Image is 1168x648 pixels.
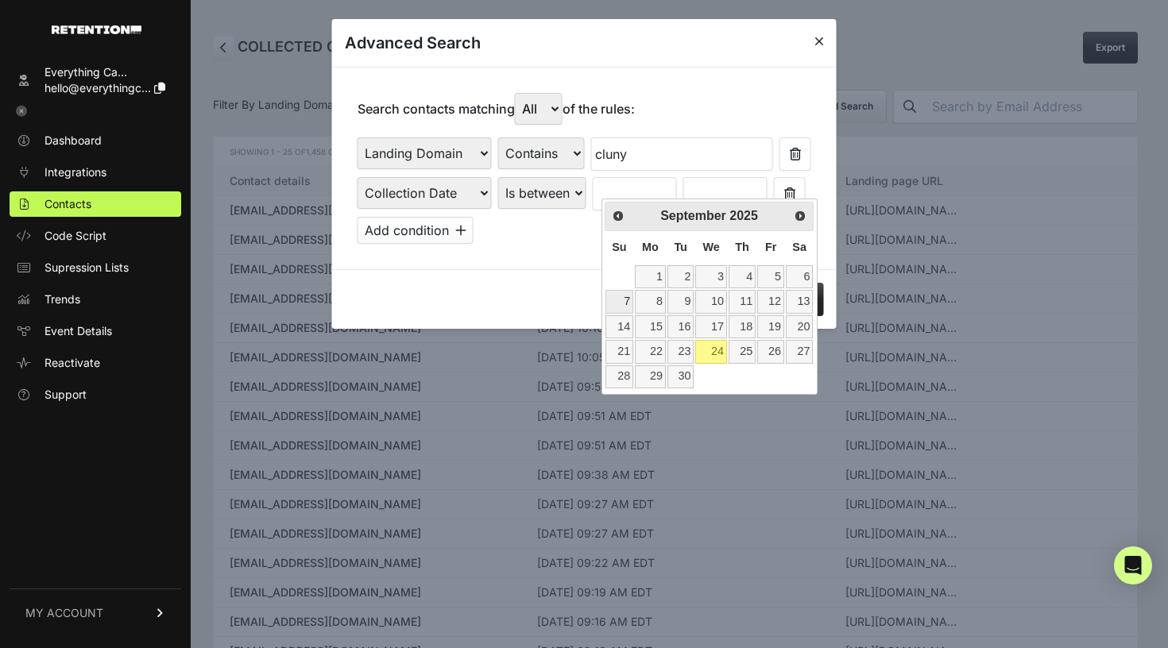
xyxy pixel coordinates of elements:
div: Open Intercom Messenger [1114,546,1152,584]
span: Support [44,387,87,403]
a: 6 [786,265,813,288]
span: 2025 [729,209,758,222]
span: Tuesday [674,241,687,253]
span: Code Script [44,228,106,244]
a: Code Script [10,223,181,249]
a: Supression Lists [10,255,181,280]
a: 21 [605,340,633,363]
a: 18 [729,315,756,338]
span: Sunday [612,241,626,253]
span: Integrations [44,164,106,180]
span: Supression Lists [44,260,129,276]
span: Saturday [792,241,806,253]
a: 24 [695,340,726,363]
a: 16 [667,315,694,338]
a: 29 [635,365,666,388]
img: Retention.com [52,25,141,34]
a: 1 [635,265,666,288]
a: Event Details [10,318,181,344]
a: MY ACCOUNT [10,588,181,637]
a: 19 [757,315,784,338]
span: Friday [765,241,776,253]
h3: Advanced Search [345,32,481,54]
a: 17 [695,315,726,338]
span: Next [794,210,806,222]
a: 10 [695,290,726,313]
p: Search contacts matching of the rules: [358,93,635,125]
a: 3 [695,265,726,288]
a: 7 [605,290,633,313]
a: Prev [607,204,630,227]
a: 12 [757,290,784,313]
a: 26 [757,340,784,363]
a: 27 [786,340,813,363]
button: Add condition [358,217,474,244]
a: 22 [635,340,666,363]
span: Contacts [44,196,91,212]
span: September [660,209,726,222]
span: hello@everythingc... [44,81,151,94]
span: Dashboard [44,133,102,148]
a: 5 [757,265,784,288]
span: Thursday [735,241,749,253]
a: Trends [10,287,181,312]
a: Next [789,204,812,227]
span: Trends [44,291,80,307]
a: Integrations [10,160,181,185]
span: Prev [612,210,625,222]
a: Support [10,382,181,407]
a: 14 [605,315,633,338]
a: 23 [667,340,694,363]
a: 20 [786,315,813,338]
a: Dashboard [10,128,181,153]
a: 11 [729,290,756,313]
a: Everything Ca... hello@everythingc... [10,60,181,101]
a: 25 [729,340,756,363]
a: 8 [635,290,666,313]
span: Monday [642,241,659,253]
div: Everything Ca... [44,64,165,80]
a: 15 [635,315,666,338]
a: 28 [605,365,633,388]
span: Reactivate [44,355,100,371]
a: 13 [786,290,813,313]
span: Wednesday [703,241,720,253]
a: 4 [729,265,756,288]
span: MY ACCOUNT [25,605,103,621]
a: 30 [667,365,694,388]
a: 9 [667,290,694,313]
a: 2 [667,265,694,288]
span: Event Details [44,323,112,339]
a: Reactivate [10,350,181,376]
a: Contacts [10,191,181,217]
